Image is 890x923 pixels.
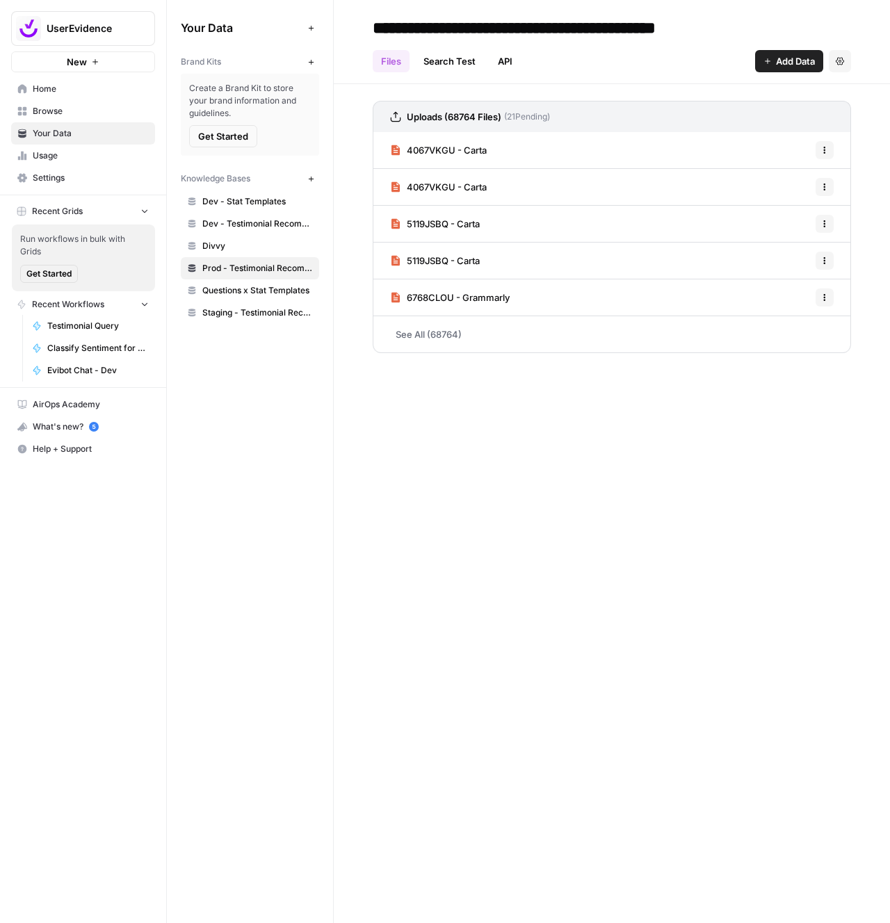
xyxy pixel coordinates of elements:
[755,50,823,72] button: Add Data
[11,145,155,167] a: Usage
[181,235,319,257] a: Divvy
[407,254,480,268] span: 5119JSBQ - Carta
[20,265,78,283] button: Get Started
[407,110,501,124] h3: Uploads (68764 Files)
[202,284,313,297] span: Questions x Stat Templates
[33,443,149,455] span: Help + Support
[26,268,72,280] span: Get Started
[11,416,155,438] button: What's new? 5
[16,16,41,41] img: UserEvidence Logo
[407,180,487,194] span: 4067VKGU - Carta
[181,257,319,279] a: Prod - Testimonial Recommender (Vector Store)
[181,172,250,185] span: Knowledge Bases
[489,50,521,72] a: API
[390,101,550,132] a: Uploads (68764 Files)(21Pending)
[47,320,149,332] span: Testimonial Query
[181,56,221,68] span: Brand Kits
[181,302,319,324] a: Staging - Testimonial Recommender (Vector Store)
[202,262,313,275] span: Prod - Testimonial Recommender (Vector Store)
[11,294,155,315] button: Recent Workflows
[198,129,248,143] span: Get Started
[373,50,410,72] a: Files
[20,233,147,258] span: Run workflows in bulk with Grids
[11,438,155,460] button: Help + Support
[92,423,95,430] text: 5
[32,298,104,311] span: Recent Workflows
[89,422,99,432] a: 5
[202,307,313,319] span: Staging - Testimonial Recommender (Vector Store)
[202,240,313,252] span: Divvy
[390,132,487,168] a: 4067VKGU - Carta
[407,291,510,304] span: 6768CLOU - Grammarly
[181,190,319,213] a: Dev - Stat Templates
[11,122,155,145] a: Your Data
[33,149,149,162] span: Usage
[47,342,149,354] span: Classify Sentiment for Testimonial Questions
[407,143,487,157] span: 4067VKGU - Carta
[26,337,155,359] a: Classify Sentiment for Testimonial Questions
[11,393,155,416] a: AirOps Academy
[11,201,155,222] button: Recent Grids
[776,54,815,68] span: Add Data
[33,398,149,411] span: AirOps Academy
[11,100,155,122] a: Browse
[26,315,155,337] a: Testimonial Query
[26,359,155,382] a: Evibot Chat - Dev
[181,279,319,302] a: Questions x Stat Templates
[390,169,487,205] a: 4067VKGU - Carta
[390,206,480,242] a: 5119JSBQ - Carta
[415,50,484,72] a: Search Test
[373,316,851,352] a: See All (68764)
[33,83,149,95] span: Home
[189,82,311,120] span: Create a Brand Kit to store your brand information and guidelines.
[202,195,313,208] span: Dev - Stat Templates
[202,218,313,230] span: Dev - Testimonial Recommender
[47,22,131,35] span: UserEvidence
[181,213,319,235] a: Dev - Testimonial Recommender
[189,125,257,147] button: Get Started
[407,217,480,231] span: 5119JSBQ - Carta
[11,11,155,46] button: Workspace: UserEvidence
[33,172,149,184] span: Settings
[33,105,149,117] span: Browse
[11,167,155,189] a: Settings
[12,416,154,437] div: What's new?
[67,55,87,69] span: New
[11,78,155,100] a: Home
[11,51,155,72] button: New
[390,243,480,279] a: 5119JSBQ - Carta
[47,364,149,377] span: Evibot Chat - Dev
[390,279,510,316] a: 6768CLOU - Grammarly
[33,127,149,140] span: Your Data
[501,111,550,123] span: ( 21 Pending)
[181,19,302,36] span: Your Data
[32,205,83,218] span: Recent Grids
